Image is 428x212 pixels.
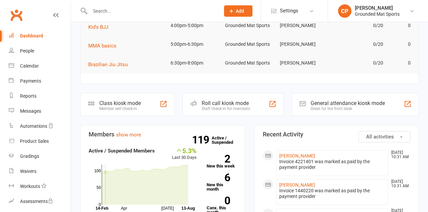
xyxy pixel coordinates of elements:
[9,43,71,59] a: People
[222,36,277,52] td: Grounded Mat Sports
[89,131,236,138] h3: Members
[20,93,36,99] div: Reports
[9,89,71,104] a: Reports
[168,18,222,33] td: 4:00pm-5:00pm
[116,132,141,138] a: show more
[263,131,410,138] h3: Recent Activity
[331,55,386,71] td: 0/20
[207,196,230,206] strong: 0
[311,106,385,111] div: Great for the front desk
[207,154,230,164] strong: 2
[8,7,25,23] a: Clubworx
[388,150,410,159] time: [DATE] 10:31 AM
[207,173,230,183] strong: 6
[202,100,250,106] div: Roll call kiosk mode
[338,4,351,18] div: CP
[9,194,71,209] a: Assessments
[88,42,121,50] button: MMA basics
[172,147,197,154] div: 5.3%
[277,18,332,33] td: [PERSON_NAME]
[207,174,236,191] a: 6New this month
[88,24,108,30] span: Kid's BJJ
[279,182,315,188] a: [PERSON_NAME]
[386,18,414,33] td: 0
[89,148,155,154] strong: Active / Suspended Members
[20,78,41,84] div: Payments
[366,134,394,140] span: All activities
[331,18,386,33] td: 0/20
[279,188,385,199] div: Invoice 1440220 was marked as paid by the payment provider
[99,106,141,111] div: Member self check-in
[168,36,222,52] td: 5:00pm-6:30pm
[192,135,212,145] strong: 119
[355,11,400,17] div: Grounded Mat Sports
[168,55,222,71] td: 6:30pm-8:00pm
[279,159,385,170] div: Invoice 4221401 was marked as paid by the payment provider
[280,3,298,18] span: Settings
[20,138,49,144] div: Product Sales
[222,18,277,33] td: Grounded Mat Sports
[224,5,252,17] button: Add
[20,153,39,159] div: Gradings
[386,36,414,52] td: 0
[277,36,332,52] td: [PERSON_NAME]
[355,5,400,11] div: [PERSON_NAME]
[331,36,386,52] td: 0/20
[212,131,241,149] a: 119Active / Suspended
[88,61,132,69] button: Brazilian Jiu Jitsu
[88,6,215,16] input: Search...
[20,184,40,189] div: Workouts
[20,123,47,129] div: Automations
[88,43,116,49] span: MMA basics
[277,55,332,71] td: [PERSON_NAME]
[9,59,71,74] a: Calendar
[9,134,71,149] a: Product Sales
[9,104,71,119] a: Messages
[279,153,315,158] a: [PERSON_NAME]
[20,63,39,69] div: Calendar
[20,48,34,54] div: People
[222,55,277,71] td: Grounded Mat Sports
[88,62,128,68] span: Brazilian Jiu Jitsu
[9,149,71,164] a: Gradings
[88,23,113,31] button: Kid's BJJ
[9,74,71,89] a: Payments
[172,147,197,161] div: Last 30 Days
[9,179,71,194] a: Workouts
[20,108,41,114] div: Messages
[9,119,71,134] a: Automations
[207,155,236,168] a: 2New this week
[9,28,71,43] a: Dashboard
[386,55,414,71] td: 0
[99,100,141,106] div: Class kiosk mode
[202,106,250,111] div: Staff check-in for members
[20,33,43,38] div: Dashboard
[236,8,244,14] span: Add
[20,169,36,174] div: Waivers
[9,164,71,179] a: Waivers
[311,100,385,106] div: General attendance kiosk mode
[388,180,410,188] time: [DATE] 10:31 AM
[20,199,53,204] div: Assessments
[358,131,410,142] button: All activities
